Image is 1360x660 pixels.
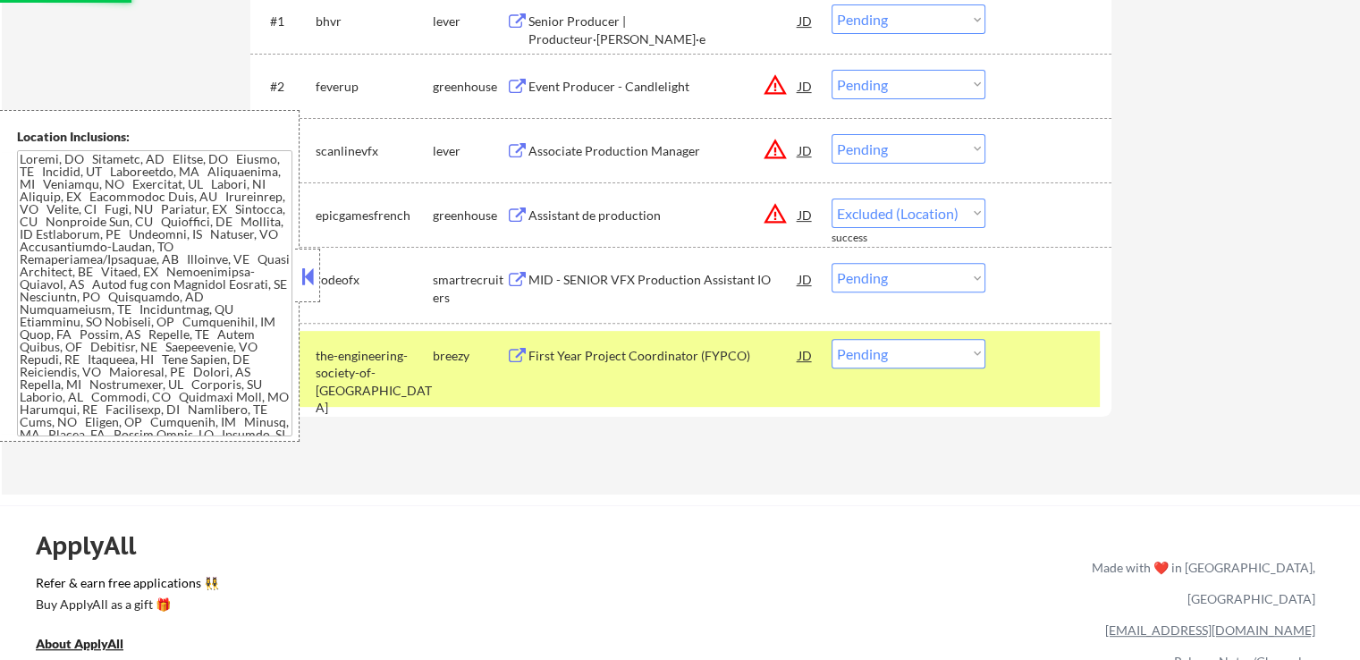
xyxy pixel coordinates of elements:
[17,128,292,146] div: Location Inclusions:
[797,4,815,37] div: JD
[36,635,148,657] a: About ApplyAll
[797,199,815,231] div: JD
[528,142,798,160] div: Associate Production Manager
[433,13,506,30] div: lever
[797,134,815,166] div: JD
[36,596,215,618] a: Buy ApplyAll as a gift 🎁
[763,137,788,162] button: warning_amber
[1105,622,1315,638] a: [EMAIL_ADDRESS][DOMAIN_NAME]
[1085,552,1315,614] div: Made with ❤️ in [GEOGRAPHIC_DATA], [GEOGRAPHIC_DATA]
[763,72,788,97] button: warning_amber
[433,78,506,96] div: greenhouse
[316,142,433,160] div: scanlinevfx
[797,70,815,102] div: JD
[316,207,433,224] div: epicgamesfrench
[433,142,506,160] div: lever
[36,598,215,611] div: Buy ApplyAll as a gift 🎁
[316,78,433,96] div: feverup
[36,577,718,596] a: Refer & earn free applications 👯‍♀️
[528,78,798,96] div: Event Producer - Candlelight
[528,13,798,47] div: Senior Producer | Producteur·[PERSON_NAME]·e
[433,347,506,365] div: breezy
[433,207,506,224] div: greenhouse
[832,231,903,246] div: success
[433,271,506,306] div: smartrecruiters
[528,347,798,365] div: First Year Project Coordinator (FYPCO)
[528,271,798,289] div: MID - SENIOR VFX Production Assistant IO
[316,347,433,417] div: the-engineering-society-of-[GEOGRAPHIC_DATA]
[797,263,815,295] div: JD
[36,530,156,561] div: ApplyAll
[316,13,433,30] div: bhvr
[270,78,301,96] div: #2
[528,207,798,224] div: Assistant de production
[797,339,815,371] div: JD
[36,636,123,651] u: About ApplyAll
[763,201,788,226] button: warning_amber
[316,271,433,289] div: rodeofx
[270,13,301,30] div: #1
